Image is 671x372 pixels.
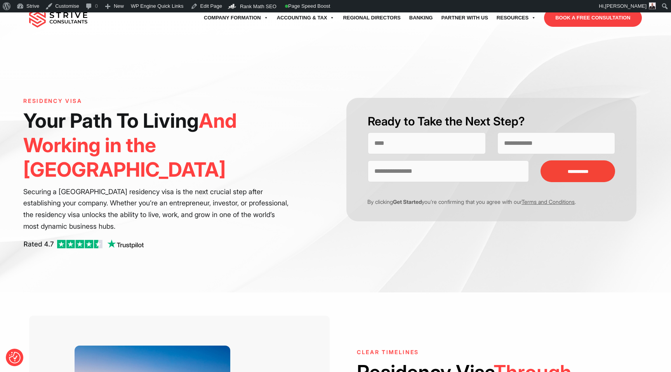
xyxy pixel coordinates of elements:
p: Securing a [GEOGRAPHIC_DATA] residency visa is the next crucial step after establishing your comp... [23,186,292,233]
h2: Ready to Take the Next Step? [368,113,615,129]
img: Revisit consent button [9,352,21,363]
a: Company Formation [200,7,273,29]
span: Rank Math SEO [240,3,276,9]
span: And Working in the [GEOGRAPHIC_DATA] [23,109,237,181]
a: Terms and Conditions [522,198,575,205]
a: Accounting & Tax [273,7,339,29]
a: Banking [405,7,437,29]
a: Regional Directors [339,7,405,29]
button: Consent Preferences [9,352,21,363]
h6: Clear Timelines [357,349,626,356]
form: Contact form [335,98,648,221]
h1: Your Path To Living [23,108,292,182]
a: BOOK A FREE CONSULTATION [544,9,641,27]
strong: Get Started [393,198,422,205]
h6: Residency Visa [23,98,292,104]
a: Partner with Us [437,7,492,29]
img: main-logo.svg [29,8,87,28]
a: Resources [492,7,540,29]
p: By clicking you’re confirming that you agree with our . [362,198,609,206]
span: [PERSON_NAME] [605,3,647,9]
